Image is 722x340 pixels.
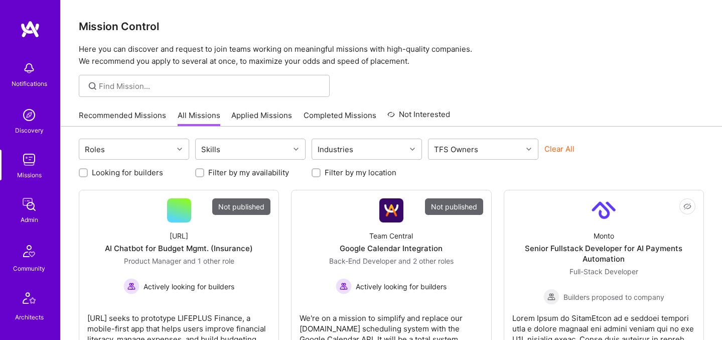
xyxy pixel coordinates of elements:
i: icon Chevron [177,147,182,152]
div: Senior Fullstack Developer for AI Payments Automation [512,243,695,264]
a: All Missions [178,110,220,127]
img: Architects [17,288,41,312]
div: Architects [15,312,44,322]
i: icon SearchGrey [87,80,98,92]
span: Actively looking for builders [356,281,447,292]
a: Completed Missions [304,110,376,127]
div: Roles [82,142,107,157]
div: Google Calendar Integration [340,243,443,254]
div: Admin [21,214,38,225]
div: Not published [212,198,270,215]
a: Applied Missions [231,110,292,127]
img: Builders proposed to company [543,289,559,305]
img: Actively looking for builders [123,278,139,294]
a: Recommended Missions [79,110,166,127]
span: Back-End Developer [329,257,396,265]
span: and 1 other role [183,257,234,265]
button: Clear All [544,144,574,154]
div: Monto [594,231,614,241]
div: Missions [17,170,42,180]
h3: Mission Control [79,20,704,33]
span: Actively looking for builders [143,281,234,292]
p: Here you can discover and request to join teams working on meaningful missions with high-quality ... [79,43,704,67]
label: Filter by my location [325,167,396,178]
div: [URL] [170,231,188,241]
div: Not published [425,198,483,215]
a: Not Interested [387,108,450,127]
img: admin teamwork [19,194,39,214]
img: teamwork [19,150,39,170]
div: Community [13,263,45,274]
span: and 2 other roles [398,257,454,265]
label: Looking for builders [92,167,163,178]
div: Notifications [12,78,47,89]
i: icon Chevron [526,147,531,152]
img: discovery [19,105,39,125]
div: Skills [199,142,223,157]
img: bell [19,58,39,78]
i: icon Chevron [294,147,299,152]
span: Full-Stack Developer [569,267,638,276]
span: Product Manager [124,257,181,265]
img: Company Logo [379,198,403,222]
i: icon EyeClosed [683,202,691,210]
img: Community [17,239,41,263]
input: Find Mission... [99,81,322,91]
div: Industries [315,142,356,157]
div: Team Central [369,231,413,241]
i: icon Chevron [410,147,415,152]
div: AI Chatbot for Budget Mgmt. (Insurance) [105,243,253,254]
img: logo [20,20,40,38]
img: Company Logo [592,198,616,222]
div: TFS Owners [431,142,481,157]
span: Builders proposed to company [563,292,664,302]
label: Filter by my availability [208,167,289,178]
div: Discovery [15,125,44,136]
img: Actively looking for builders [336,278,352,294]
